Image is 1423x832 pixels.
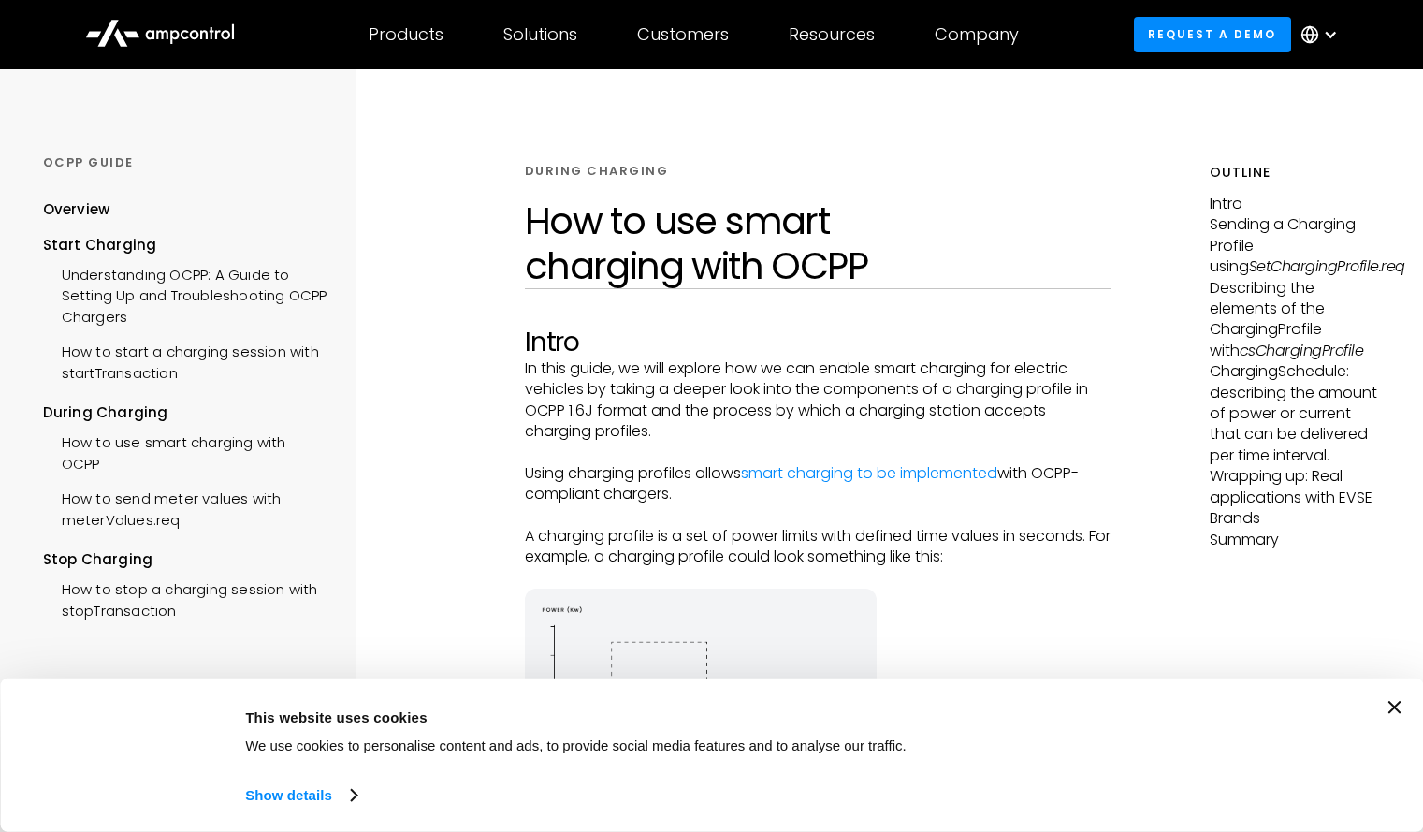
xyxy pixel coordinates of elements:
div: Customers [637,24,729,45]
a: How to stop a charging session with stopTransaction [43,570,327,626]
p: ‍ [525,442,1111,462]
div: Solutions [503,24,577,45]
a: Show details [245,781,356,810]
p: Using charging profiles allows with OCPP-compliant chargers. [525,463,1111,505]
div: Resources [789,24,875,45]
a: How to start a charging session with startTransaction [43,332,327,388]
a: smart charging to be implemented [741,462,997,484]
div: Stop Charging [43,549,327,570]
div: Start Charging [43,235,327,255]
p: ‍ [525,568,1111,589]
div: Products [369,24,443,45]
div: Overview [43,199,110,220]
a: Overview [43,199,110,234]
p: Summary [1210,530,1381,550]
div: Company [935,24,1019,45]
h1: How to use smart charging with OCPP [525,198,1111,288]
p: Wrapping up: Real applications with EVSE Brands [1210,466,1381,529]
div: DURING CHARGING [525,163,669,180]
p: A charging profile is a set of power limits with defined time values in seconds. For example, a c... [525,526,1111,568]
p: In this guide, we will explore how we can enable smart charging for electric vehicles by taking a... [525,358,1111,443]
a: How to send meter values with meterValues.req [43,479,327,535]
div: During Charging [43,402,327,423]
a: Understanding OCPP: A Guide to Setting Up and Troubleshooting OCPP Chargers [43,255,327,332]
p: Intro [1210,194,1381,214]
em: SetChargingProfile.req [1249,255,1405,277]
button: Okay [1085,701,1353,755]
h5: Outline [1210,163,1381,182]
a: Request a demo [1134,17,1291,51]
h2: Intro [525,327,1111,358]
div: OCPP GUIDE [43,154,327,171]
a: How to use smart charging with OCPP [43,423,327,479]
p: ChargingSchedule: describing the amount of power or current that can be delivered per time interval. [1210,361,1381,466]
button: Close banner [1387,701,1401,714]
em: csChargingProfile [1240,340,1364,361]
p: Sending a Charging Profile using [1210,214,1381,277]
p: Describing the elements of the ChargingProfile with [1210,278,1381,362]
span: We use cookies to personalise content and ads, to provide social media features and to analyse ou... [245,737,907,753]
img: energy diagram [525,589,877,822]
div: This website uses cookies [245,706,1043,728]
p: ‍ [525,505,1111,526]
